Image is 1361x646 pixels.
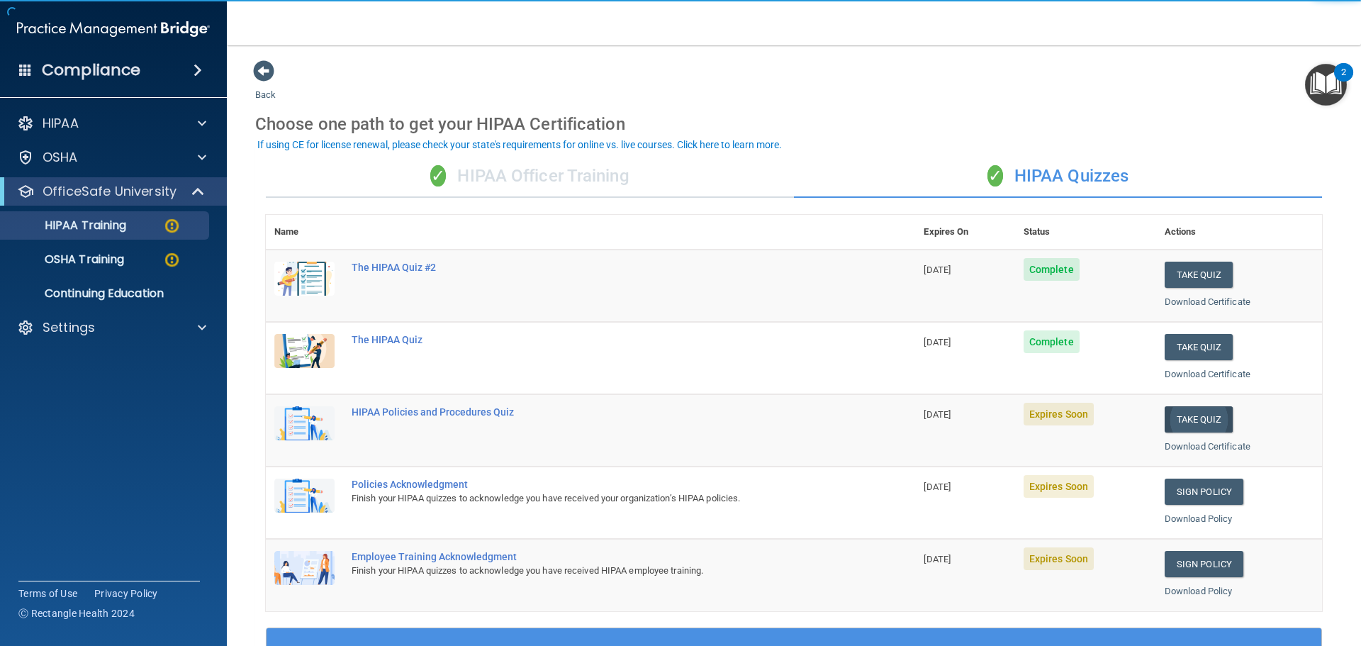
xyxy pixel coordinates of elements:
span: [DATE] [924,481,951,492]
div: Finish your HIPAA quizzes to acknowledge you have received HIPAA employee training. [352,562,844,579]
a: Download Certificate [1165,296,1250,307]
p: OSHA [43,149,78,166]
div: The HIPAA Quiz #2 [352,262,844,273]
span: [DATE] [924,264,951,275]
div: 2 [1341,72,1346,91]
a: Download Policy [1165,513,1233,524]
th: Expires On [915,215,1014,250]
span: Ⓒ Rectangle Health 2024 [18,606,135,620]
span: Expires Soon [1024,403,1094,425]
button: Take Quiz [1165,406,1233,433]
div: Employee Training Acknowledgment [352,551,844,562]
p: HIPAA Training [9,218,126,233]
div: HIPAA Quizzes [794,155,1322,198]
div: Choose one path to get your HIPAA Certification [255,104,1333,145]
button: Open Resource Center, 2 new notifications [1305,64,1347,106]
div: If using CE for license renewal, please check your state's requirements for online vs. live cours... [257,140,782,150]
a: OSHA [17,149,206,166]
p: HIPAA [43,115,79,132]
a: Back [255,72,276,100]
th: Actions [1156,215,1322,250]
h4: Compliance [42,60,140,80]
span: Expires Soon [1024,475,1094,498]
span: Complete [1024,258,1080,281]
div: The HIPAA Quiz [352,334,844,345]
div: Finish your HIPAA quizzes to acknowledge you have received your organization’s HIPAA policies. [352,490,844,507]
p: OfficeSafe University [43,183,177,200]
p: Continuing Education [9,286,203,301]
a: OfficeSafe University [17,183,206,200]
a: Settings [17,319,206,336]
button: Take Quiz [1165,334,1233,360]
a: HIPAA [17,115,206,132]
img: warning-circle.0cc9ac19.png [163,251,181,269]
span: Expires Soon [1024,547,1094,570]
span: [DATE] [924,554,951,564]
th: Status [1015,215,1156,250]
a: Privacy Policy [94,586,158,601]
div: HIPAA Officer Training [266,155,794,198]
a: Download Certificate [1165,369,1250,379]
span: Complete [1024,330,1080,353]
div: Policies Acknowledgment [352,479,844,490]
a: Sign Policy [1165,551,1243,577]
img: PMB logo [17,15,210,43]
th: Name [266,215,343,250]
span: [DATE] [924,409,951,420]
span: ✓ [430,165,446,186]
a: Download Policy [1165,586,1233,596]
button: If using CE for license renewal, please check your state's requirements for online vs. live cours... [255,138,784,152]
span: ✓ [987,165,1003,186]
span: [DATE] [924,337,951,347]
img: warning-circle.0cc9ac19.png [163,217,181,235]
div: HIPAA Policies and Procedures Quiz [352,406,844,418]
p: Settings [43,319,95,336]
button: Take Quiz [1165,262,1233,288]
a: Terms of Use [18,586,77,601]
a: Sign Policy [1165,479,1243,505]
a: Download Certificate [1165,441,1250,452]
p: OSHA Training [9,252,124,267]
